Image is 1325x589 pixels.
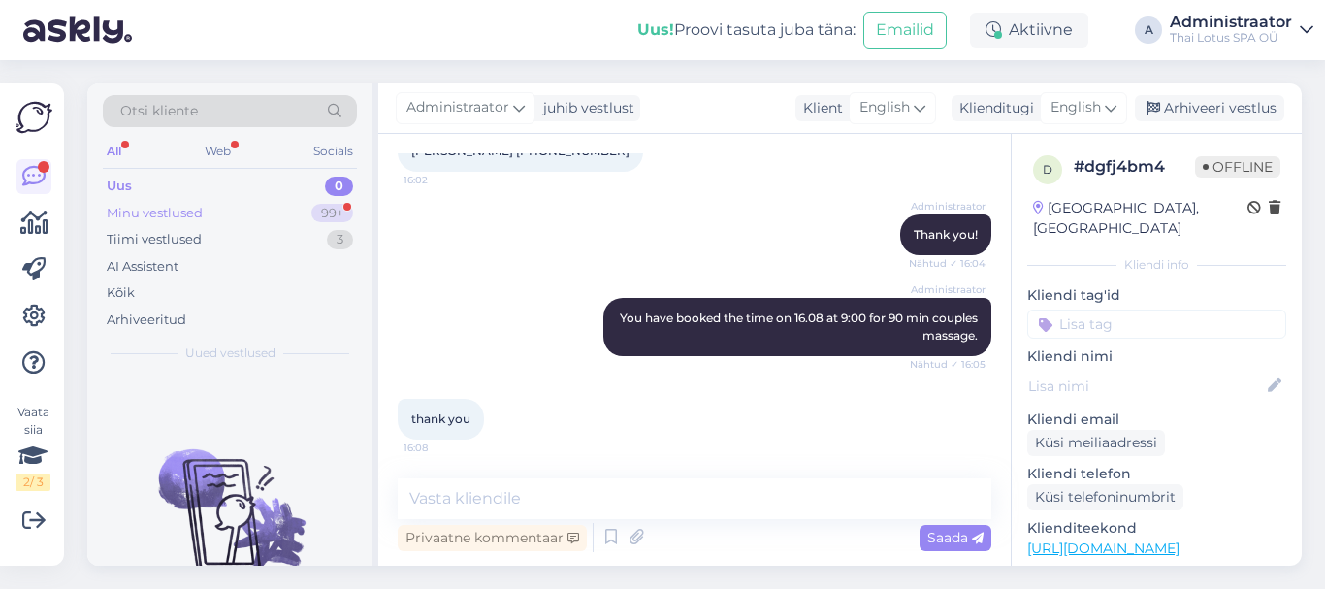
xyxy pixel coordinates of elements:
[1050,97,1101,118] span: English
[535,98,634,118] div: juhib vestlust
[1027,565,1286,582] p: Vaata edasi ...
[411,411,470,426] span: thank you
[927,529,984,546] span: Saada
[1170,15,1292,30] div: Administraator
[185,344,275,362] span: Uued vestlused
[795,98,843,118] div: Klient
[1027,430,1165,456] div: Küsi meiliaadressi
[87,414,372,589] img: No chats
[1135,16,1162,44] div: A
[909,256,986,271] span: Nähtud ✓ 16:04
[911,282,986,297] span: Administraator
[1195,156,1280,178] span: Offline
[201,139,235,164] div: Web
[859,97,910,118] span: English
[1074,155,1195,179] div: # dgfj4bm4
[911,199,986,213] span: Administraator
[404,441,476,455] span: 16:08
[398,525,587,551] div: Privaatne kommentaar
[1043,162,1052,177] span: d
[16,474,50,491] div: 2 / 3
[107,257,178,277] div: AI Assistent
[120,101,198,121] span: Otsi kliente
[1033,198,1247,239] div: [GEOGRAPHIC_DATA], [GEOGRAPHIC_DATA]
[107,230,202,249] div: Tiimi vestlused
[970,13,1088,48] div: Aktiivne
[325,177,353,196] div: 0
[910,357,986,372] span: Nähtud ✓ 16:05
[620,311,981,343] span: You have booked the time on 16.08 at 9:00 for 90 min couples massage.
[1027,310,1286,339] input: Lisa tag
[952,98,1034,118] div: Klienditugi
[16,404,50,491] div: Vaata siia
[107,311,186,330] div: Arhiveeritud
[1028,376,1264,397] input: Lisa nimi
[107,283,135,303] div: Kõik
[103,139,125,164] div: All
[107,204,203,223] div: Minu vestlused
[311,204,353,223] div: 99+
[863,12,947,49] button: Emailid
[406,97,509,118] span: Administraator
[16,99,52,136] img: Askly Logo
[914,227,978,242] span: Thank you!
[107,177,132,196] div: Uus
[1027,346,1286,367] p: Kliendi nimi
[1027,409,1286,430] p: Kliendi email
[637,20,674,39] b: Uus!
[1027,285,1286,306] p: Kliendi tag'id
[637,18,856,42] div: Proovi tasuta juba täna:
[1027,518,1286,539] p: Klienditeekond
[309,139,357,164] div: Socials
[1027,464,1286,484] p: Kliendi telefon
[327,230,353,249] div: 3
[1170,30,1292,46] div: Thai Lotus SPA OÜ
[1027,484,1183,510] div: Küsi telefoninumbrit
[1170,15,1313,46] a: AdministraatorThai Lotus SPA OÜ
[1135,95,1284,121] div: Arhiveeri vestlus
[1027,540,1180,557] a: [URL][DOMAIN_NAME]
[404,173,476,187] span: 16:02
[1027,256,1286,274] div: Kliendi info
